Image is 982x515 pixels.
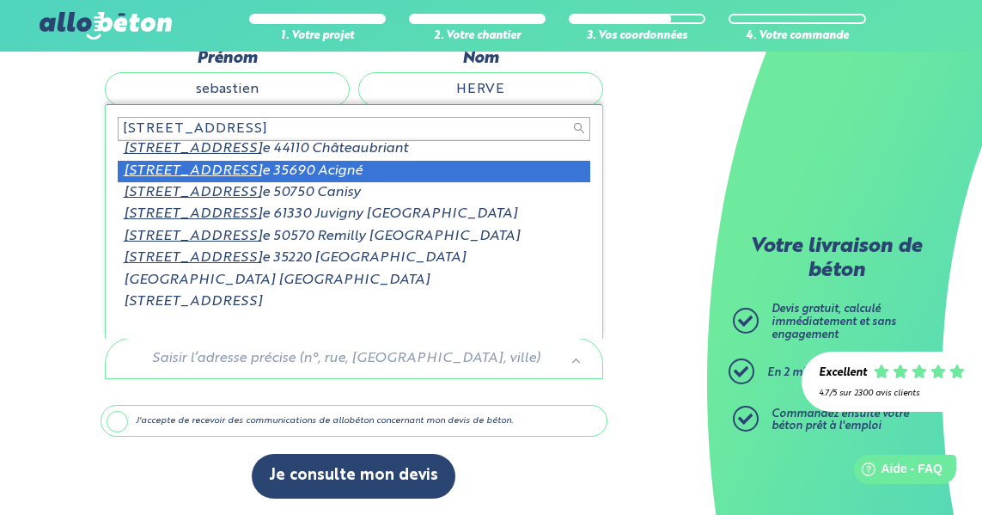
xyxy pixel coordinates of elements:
[118,204,590,225] div: e 61330 Juvigny [GEOGRAPHIC_DATA]
[829,448,963,496] iframe: Help widget launcher
[118,161,590,182] div: e 35690 Acigné
[118,182,590,204] div: e 50750 Canisy
[118,138,590,160] div: e 44110 Châteaubriant
[124,164,262,178] span: [STREET_ADDRESS]
[118,226,590,248] div: e 50570 Remilly [GEOGRAPHIC_DATA]
[124,186,262,199] span: [STREET_ADDRESS]
[124,251,262,265] span: [STREET_ADDRESS]
[124,207,262,221] span: [STREET_ADDRESS]
[118,270,590,291] div: [GEOGRAPHIC_DATA] [GEOGRAPHIC_DATA]
[124,142,262,156] span: [STREET_ADDRESS]
[124,230,262,243] span: [STREET_ADDRESS]
[118,248,590,269] div: e 35220 [GEOGRAPHIC_DATA]
[118,291,590,313] div: [STREET_ADDRESS]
